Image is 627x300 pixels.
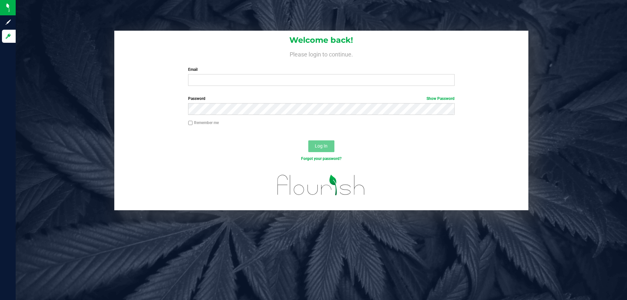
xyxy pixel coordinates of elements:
[188,67,454,72] label: Email
[269,168,373,202] img: flourish_logo.svg
[315,143,328,149] span: Log In
[188,96,205,101] span: Password
[301,156,342,161] a: Forgot your password?
[308,140,334,152] button: Log In
[114,50,528,57] h4: Please login to continue.
[188,121,193,125] input: Remember me
[114,36,528,44] h1: Welcome back!
[426,96,455,101] a: Show Password
[5,33,11,39] inline-svg: Log in
[5,19,11,25] inline-svg: Sign up
[188,120,219,126] label: Remember me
